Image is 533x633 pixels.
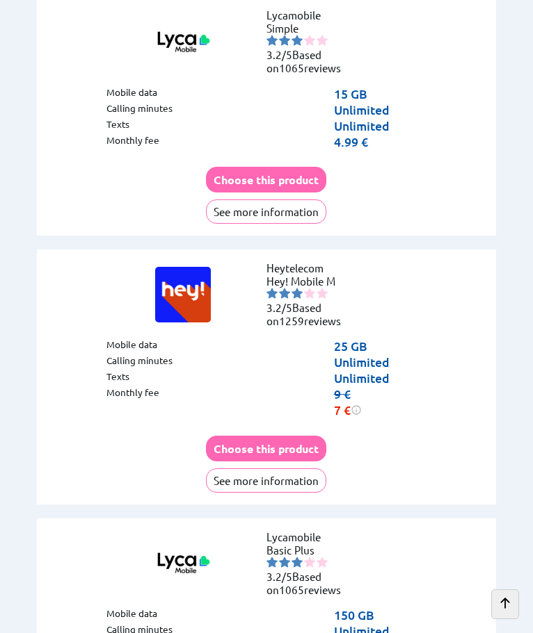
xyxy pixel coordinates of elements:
p: Unlimited [334,354,427,370]
span: 3.2/5 [266,48,292,61]
img: starnr5 [317,35,328,46]
a: See more information [206,205,326,218]
img: Logo of Heytelecom [155,267,211,322]
button: See more information [206,199,326,224]
p: Texts [106,117,129,133]
p: Unlimited [334,101,427,117]
s: 9 € [334,386,351,402]
img: information [351,404,362,416]
p: 150 GB [334,607,427,623]
div: 7 € [334,402,362,418]
li: Basic Plus [266,543,378,557]
button: Choose this product [206,167,326,192]
li: Hey! Mobile M [266,274,378,288]
span: 1065 [279,583,304,596]
p: Calling minutes [106,101,173,117]
p: Unlimited [334,370,427,386]
li: Lycamobile [266,8,378,22]
p: 4.99 € [334,133,368,149]
a: Choose this product [206,173,326,186]
img: starnr2 [279,35,290,46]
img: starnr1 [266,557,278,568]
li: Based on reviews [266,301,378,327]
img: starnr3 [292,35,303,46]
img: starnr2 [279,557,290,568]
p: Texts [106,370,129,386]
img: starnr3 [292,557,303,568]
img: starnr1 [266,288,278,299]
p: Unlimited [334,117,427,133]
p: Mobile data [106,338,157,354]
img: starnr1 [266,35,278,46]
span: 3.2/5 [266,570,292,583]
img: starnr4 [304,288,315,299]
li: Based on reviews [266,48,378,74]
p: Mobile data [106,85,157,101]
p: Monthly fee [106,133,159,149]
p: Monthly fee [106,386,159,418]
img: starnr4 [304,35,315,46]
li: Based on reviews [266,570,378,596]
button: Choose this product [206,436,326,461]
p: Mobile data [106,607,157,623]
span: 1259 [279,314,304,327]
a: Choose this product [206,442,326,455]
p: Calling minutes [106,354,173,370]
img: starnr4 [304,557,315,568]
img: Logo of Lycamobile [155,14,211,69]
li: Heytelecom [266,261,378,274]
button: See more information [206,468,326,493]
span: 1065 [279,61,304,74]
img: starnr2 [279,288,290,299]
li: Lycamobile [266,530,378,543]
p: 25 GB [334,338,427,354]
p: 15 GB [334,85,427,101]
img: starnr5 [317,288,328,299]
img: starnr3 [292,288,303,299]
li: Simple [266,22,378,35]
a: See more information [206,474,326,487]
img: Logo of Lycamobile [155,535,211,591]
span: 3.2/5 [266,301,292,314]
img: starnr5 [317,557,328,568]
